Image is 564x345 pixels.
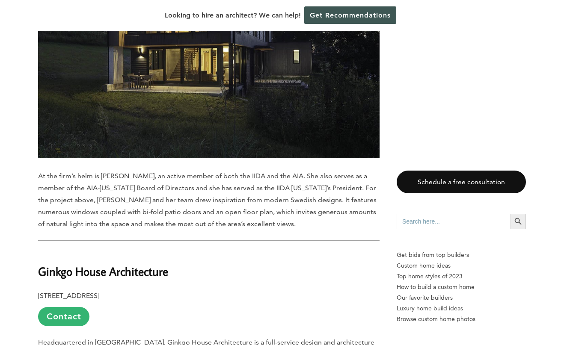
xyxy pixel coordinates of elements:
[397,303,526,314] a: Luxury home build ideas
[397,171,526,193] a: Schedule a free consultation
[397,260,526,271] a: Custom home ideas
[38,307,89,326] a: Contact
[38,251,380,280] h2: Ginkgo House Architecture
[397,292,526,303] a: Our favorite builders
[397,271,526,282] a: Top home styles of 2023
[38,292,99,300] b: [STREET_ADDRESS]
[514,217,523,226] svg: Search
[304,6,396,24] a: Get Recommendations
[397,282,526,292] a: How to build a custom home
[397,250,526,260] p: Get bids from top builders
[397,214,511,229] input: Search here...
[397,314,526,324] a: Browse custom home photos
